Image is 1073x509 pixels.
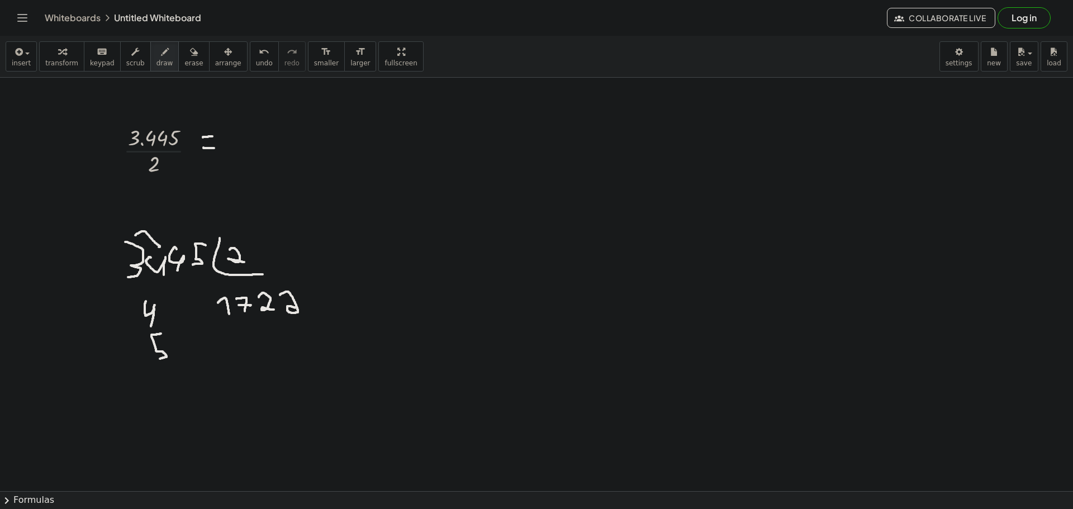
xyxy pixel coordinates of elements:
[344,41,376,72] button: format_sizelarger
[184,59,203,67] span: erase
[887,8,995,28] button: Collaborate Live
[209,41,248,72] button: arrange
[998,7,1051,28] button: Log in
[256,59,273,67] span: undo
[314,59,339,67] span: smaller
[287,45,297,59] i: redo
[84,41,121,72] button: keyboardkeypad
[308,41,345,72] button: format_sizesmaller
[284,59,300,67] span: redo
[939,41,979,72] button: settings
[156,59,173,67] span: draw
[987,59,1001,67] span: new
[981,41,1008,72] button: new
[12,59,31,67] span: insert
[946,59,972,67] span: settings
[45,12,101,23] a: Whiteboards
[378,41,423,72] button: fullscreen
[97,45,107,59] i: keyboard
[896,13,986,23] span: Collaborate Live
[350,59,370,67] span: larger
[120,41,151,72] button: scrub
[215,59,241,67] span: arrange
[178,41,209,72] button: erase
[1016,59,1032,67] span: save
[384,59,417,67] span: fullscreen
[278,41,306,72] button: redoredo
[126,59,145,67] span: scrub
[39,41,84,72] button: transform
[6,41,37,72] button: insert
[355,45,365,59] i: format_size
[1047,59,1061,67] span: load
[13,9,31,27] button: Toggle navigation
[90,59,115,67] span: keypad
[259,45,269,59] i: undo
[321,45,331,59] i: format_size
[150,41,179,72] button: draw
[45,59,78,67] span: transform
[1041,41,1067,72] button: load
[250,41,279,72] button: undoundo
[1010,41,1038,72] button: save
